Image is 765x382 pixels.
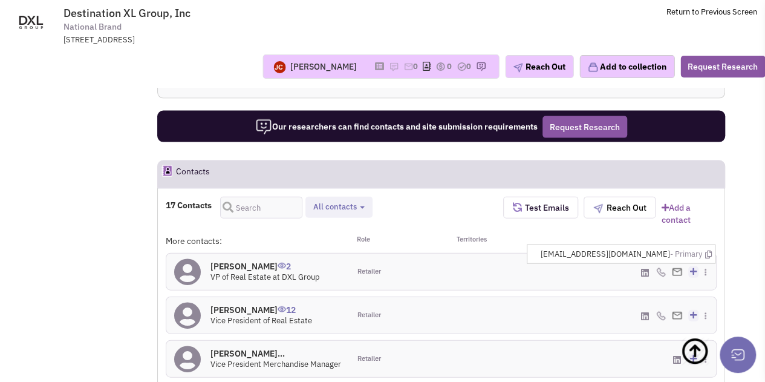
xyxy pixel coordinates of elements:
[278,252,291,272] span: 2
[357,354,380,364] span: Retailer
[672,312,682,320] img: Email%20Icon.png
[290,61,357,73] div: [PERSON_NAME]
[476,62,486,71] img: research-icon.png
[349,235,441,247] div: Role
[357,311,380,320] span: Retailer
[579,55,674,78] button: Add to collection
[672,268,682,276] img: Email%20Icon.png
[542,116,627,138] button: Request Research
[593,204,603,214] img: plane.png
[278,263,286,269] img: icon-UserInteraction.png
[166,200,212,211] h4: 17 Contacts
[457,62,466,71] img: TaskCount.png
[435,62,445,71] img: icon-dealamount.png
[63,35,379,46] div: [STREET_ADDRESS]
[662,202,717,226] a: Add a contact
[522,202,568,213] span: Test Emails
[584,197,656,219] button: Reach Out
[220,197,302,219] input: Search
[389,62,399,71] img: icon-note.png
[210,305,312,315] h4: [PERSON_NAME]
[403,62,413,71] img: icon-email-active-16.png
[313,202,357,212] span: All contacts
[505,55,573,78] button: Reach Out
[513,63,522,73] img: plane.png
[357,267,380,277] span: Retailer
[63,21,122,33] span: National Brand
[255,119,272,136] img: icon-researcher-20.png
[210,261,320,272] h4: [PERSON_NAME]
[540,249,711,260] span: [EMAIL_ADDRESS][DOMAIN_NAME]
[210,315,312,326] span: Vice President of Real Estate
[310,201,368,214] button: All contacts
[669,249,702,260] span: - Primary
[176,161,210,188] h2: Contacts
[413,61,418,71] span: 0
[466,61,471,71] span: 0
[210,348,341,359] h4: [PERSON_NAME]...
[680,56,765,77] button: Request Research
[210,272,320,282] span: VP of Real Estate at DXL Group
[278,306,286,312] img: icon-UserInteraction.png
[503,197,578,219] button: Test Emails
[210,359,341,369] span: Vice President Merchandise Manager
[441,235,533,247] div: Territories
[666,7,757,17] a: Return to Previous Screen
[447,61,452,71] span: 0
[255,121,538,132] span: Our researchers can find contacts and site submission requirements
[587,62,598,73] img: icon-collection-lavender.png
[166,235,350,247] div: More contacts:
[656,311,666,321] img: icon-phone.png
[63,6,190,20] span: Destination XL Group, Inc
[656,268,666,277] img: icon-phone.png
[278,295,296,315] span: 12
